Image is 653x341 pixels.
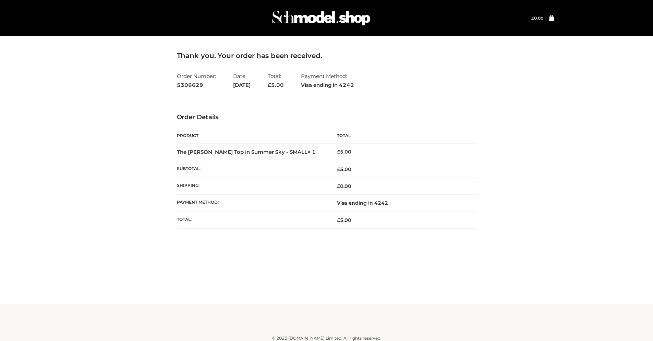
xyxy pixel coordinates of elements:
[301,81,354,90] strong: Visa ending in 4242
[177,52,476,60] h3: Thank you. Your order has been received.
[177,128,327,144] th: Product
[327,128,476,144] th: Total
[268,82,284,88] span: 5.00
[337,166,351,172] span: 5.00
[177,114,476,121] h3: Order Details
[337,166,340,172] span: £
[177,212,327,228] th: Total:
[268,70,284,91] li: Total:
[268,82,271,88] span: £
[337,217,351,223] span: 5.00
[177,70,216,91] li: Order Number:
[177,178,327,195] th: Shipping:
[270,4,373,32] img: Schmodel Admin 964
[531,15,543,21] bdi: 0.00
[233,70,251,91] li: Date:
[531,15,543,21] a: £0.00
[177,161,327,178] th: Subtotal:
[233,81,251,90] strong: [DATE]
[327,195,476,212] td: Visa ending in 4242
[337,217,340,223] span: £
[337,183,351,189] bdi: 0.00
[337,149,351,155] bdi: 5.00
[177,149,316,155] strong: The [PERSON_NAME] Top in Summer Sky - SMALL
[301,70,354,91] li: Payment Method:
[531,15,534,21] span: £
[177,81,216,90] strong: 5306629
[337,183,340,189] span: £
[307,149,316,155] strong: × 1
[337,149,340,155] span: £
[177,195,327,212] th: Payment method:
